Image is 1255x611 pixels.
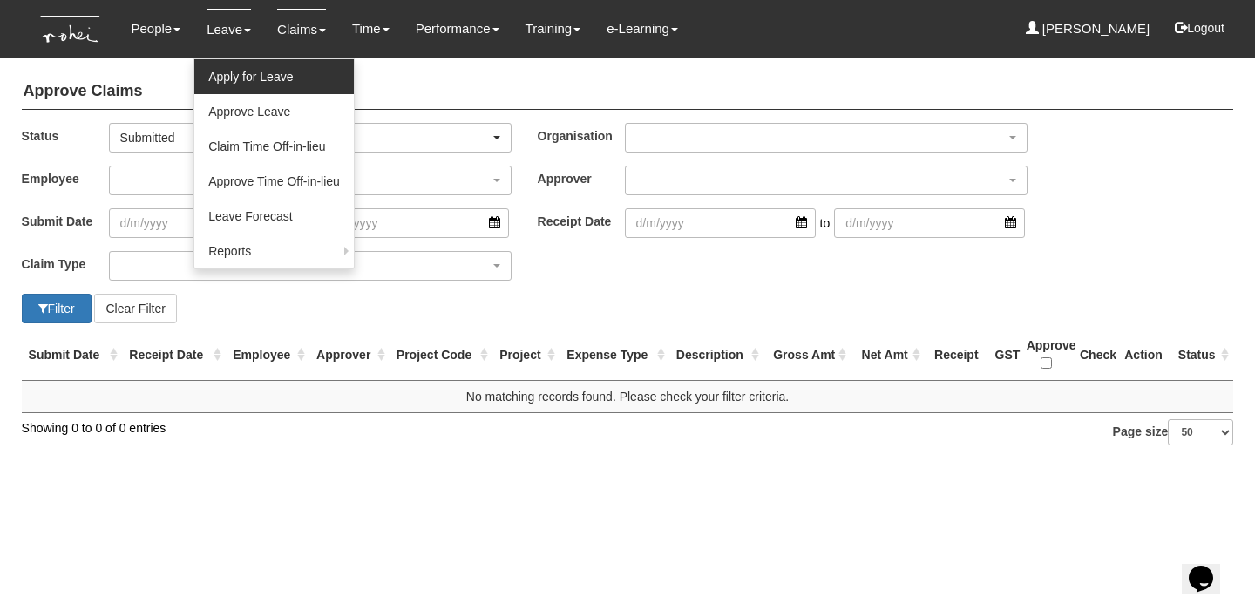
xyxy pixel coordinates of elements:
a: Approve Time Off-in-lieu [194,164,354,199]
input: d/m/yyyy [625,208,816,238]
th: Description : activate to sort column ascending [669,329,763,381]
h4: Approve Claims [22,74,1234,110]
th: Receipt [925,329,987,381]
iframe: chat widget [1182,541,1238,594]
button: Clear Filter [94,294,176,323]
th: Submit Date : activate to sort column ascending [22,329,123,381]
a: Performance [416,9,499,49]
label: Organisation [538,123,625,148]
a: Claim Time Off-in-lieu [194,129,354,164]
label: Page size [1113,419,1234,445]
button: Submitted [109,123,512,153]
th: Approver : activate to sort column ascending [309,329,390,381]
a: Leave Forecast [194,199,354,234]
a: e-Learning [607,9,678,49]
a: [PERSON_NAME] [1026,9,1150,49]
th: Approve [1020,329,1073,381]
label: Employee [22,166,109,191]
th: Status : activate to sort column ascending [1171,329,1234,381]
th: GST [988,329,1020,381]
th: Receipt Date : activate to sort column ascending [122,329,226,381]
div: Submitted [120,129,490,146]
th: Expense Type : activate to sort column ascending [560,329,668,381]
label: Status [22,123,109,148]
input: d/m/yyyy [834,208,1025,238]
button: Filter [22,294,92,323]
th: Action [1116,329,1171,381]
input: d/m/yyyy [318,208,509,238]
a: Leave [207,9,251,50]
th: Check [1073,329,1116,381]
input: d/m/yyyy [109,208,300,238]
label: Receipt Date [538,208,625,234]
td: No matching records found. Please check your filter criteria. [22,380,1234,412]
span: to [816,208,835,238]
a: Claims [277,9,326,50]
label: Approver [538,166,625,191]
th: Employee : activate to sort column ascending [226,329,309,381]
th: Gross Amt : activate to sort column ascending [763,329,851,381]
a: Approve Leave [194,94,354,129]
a: Apply for Leave [194,59,354,94]
button: Logout [1163,7,1237,49]
th: Net Amt : activate to sort column ascending [851,329,925,381]
a: Reports [194,234,354,268]
label: Claim Type [22,251,109,276]
label: Submit Date [22,208,109,234]
select: Page size [1168,419,1233,445]
a: Time [352,9,390,49]
th: Project : activate to sort column ascending [492,329,560,381]
a: Training [526,9,581,49]
th: Project Code : activate to sort column ascending [390,329,492,381]
a: People [131,9,180,49]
